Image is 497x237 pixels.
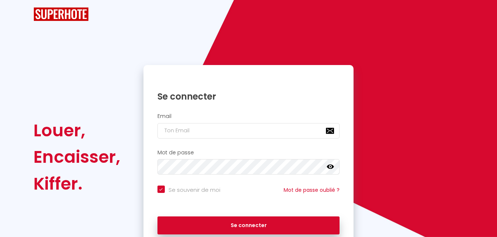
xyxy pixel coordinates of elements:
h1: Se connecter [157,91,340,102]
input: Ton Email [157,123,340,139]
img: SuperHote logo [33,7,89,21]
button: Se connecter [157,216,340,235]
h2: Email [157,113,340,119]
div: Kiffer. [33,170,120,197]
div: Louer, [33,117,120,144]
div: Encaisser, [33,144,120,170]
h2: Mot de passe [157,150,340,156]
a: Mot de passe oublié ? [284,186,340,194]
